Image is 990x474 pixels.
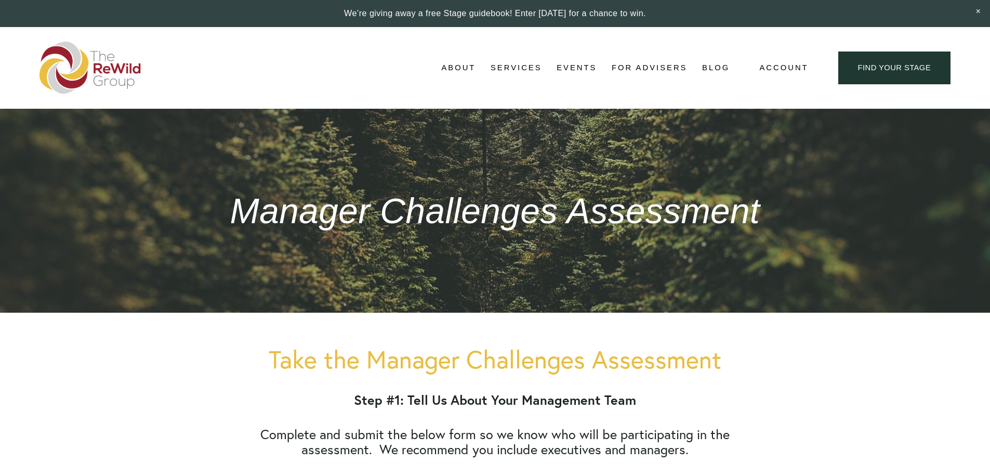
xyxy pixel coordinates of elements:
strong: Step #1: Tell Us About Your Management Team [354,391,636,408]
h2: Complete and submit the below form so we know who will be participating in the assessment. We rec... [230,427,760,458]
em: Manager Challenges Assessment [230,191,760,230]
span: About [441,61,476,75]
a: find your stage [838,52,951,84]
a: Account [759,61,808,75]
img: The ReWild Group [39,42,141,94]
h1: Take the Manager Challenges Assessment [230,345,760,373]
a: For Advisers [612,60,687,76]
span: Services [491,61,542,75]
a: folder dropdown [441,60,476,76]
a: Events [557,60,597,76]
a: folder dropdown [491,60,542,76]
a: Blog [702,60,730,76]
